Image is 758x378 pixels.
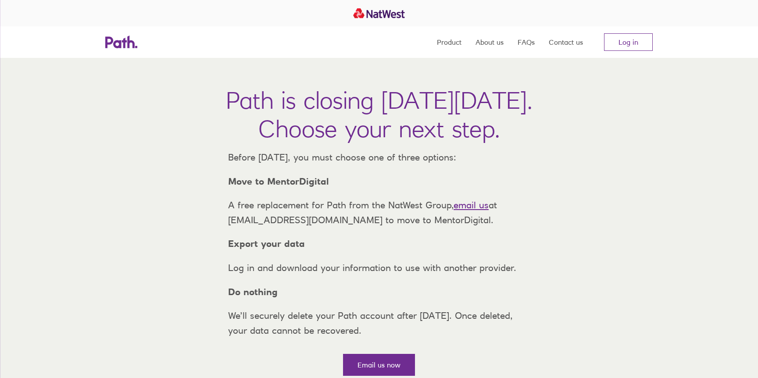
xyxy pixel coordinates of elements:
strong: Do nothing [228,286,278,297]
a: Contact us [549,26,583,58]
h1: Path is closing [DATE][DATE]. Choose your next step. [226,86,533,143]
a: Product [437,26,461,58]
strong: Export your data [228,238,305,249]
p: Log in and download your information to use with another provider. [221,260,537,275]
a: Log in [604,33,653,51]
p: A free replacement for Path from the NatWest Group, at [EMAIL_ADDRESS][DOMAIN_NAME] to move to Me... [221,198,537,227]
a: email us [454,200,489,210]
a: FAQs [518,26,535,58]
a: About us [476,26,504,58]
strong: Move to MentorDigital [228,176,329,187]
p: Before [DATE], you must choose one of three options: [221,150,537,165]
a: Email us now [343,354,415,376]
p: We’ll securely delete your Path account after [DATE]. Once deleted, your data cannot be recovered. [221,308,537,338]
